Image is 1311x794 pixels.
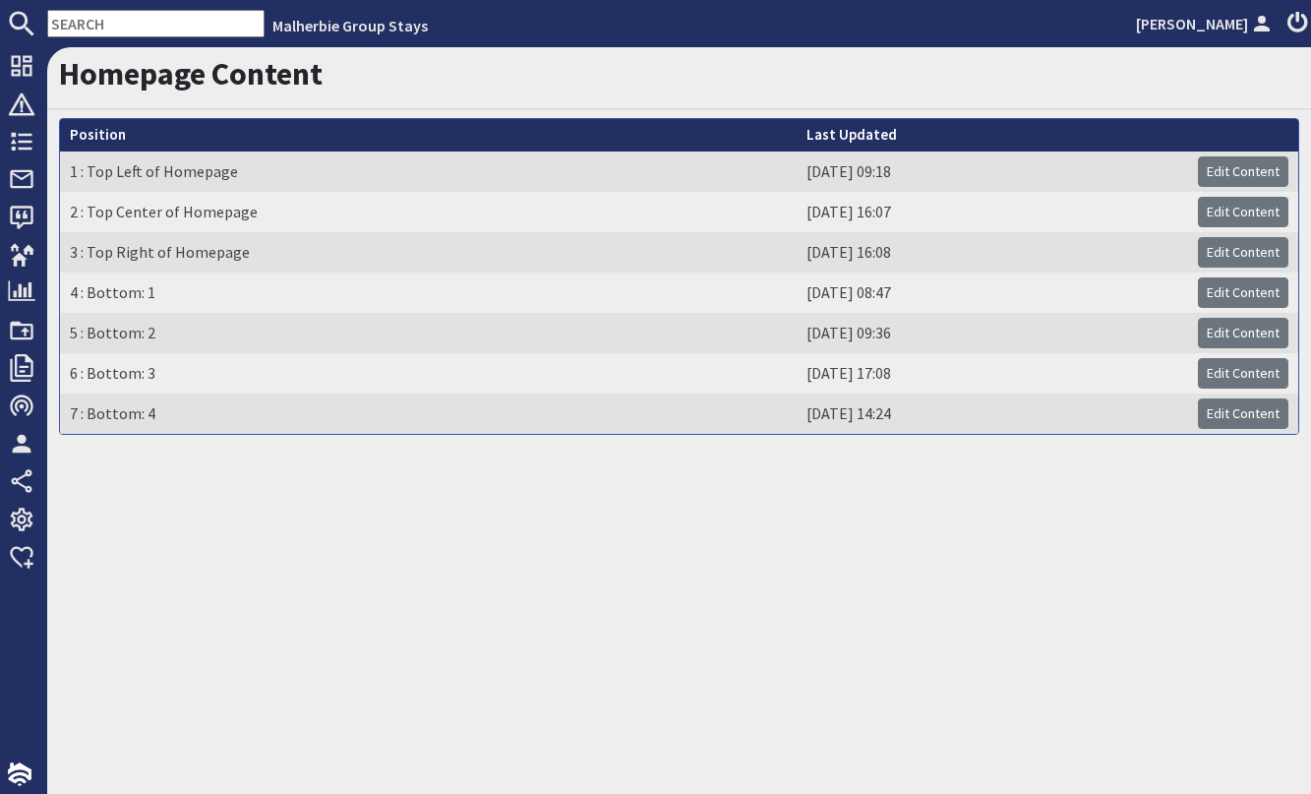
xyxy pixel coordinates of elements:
td: 6 : Bottom: 3 [60,353,797,394]
a: [PERSON_NAME] [1136,12,1276,35]
th: Last Updated [797,119,1188,152]
td: [DATE] 14:24 [797,394,1188,434]
td: [DATE] 08:47 [797,273,1188,313]
td: 7 : Bottom: 4 [60,394,797,434]
a: Edit Content [1198,156,1288,187]
td: 5 : Bottom: 2 [60,313,797,353]
img: staytech_i_w-64f4e8e9ee0a9c174fd5317b4b171b261742d2d393467e5bdba4413f4f884c10.svg [8,763,31,786]
td: [DATE] 09:18 [797,152,1188,192]
a: Edit Content [1198,277,1288,308]
td: [DATE] 16:08 [797,232,1188,273]
td: 1 : Top Left of Homepage [60,152,797,192]
a: Edit Content [1198,197,1288,227]
a: Edit Content [1198,237,1288,268]
th: Position [60,119,797,152]
a: Edit Content [1198,318,1288,348]
a: Edit Content [1198,398,1288,429]
td: 4 : Bottom: 1 [60,273,797,313]
td: [DATE] 16:07 [797,192,1188,232]
td: [DATE] 09:36 [797,313,1188,353]
a: Homepage Content [59,54,323,93]
td: 2 : Top Center of Homepage [60,192,797,232]
a: Malherbie Group Stays [272,16,428,35]
td: 3 : Top Right of Homepage [60,232,797,273]
a: Edit Content [1198,358,1288,389]
td: [DATE] 17:08 [797,353,1188,394]
input: SEARCH [47,10,265,37]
